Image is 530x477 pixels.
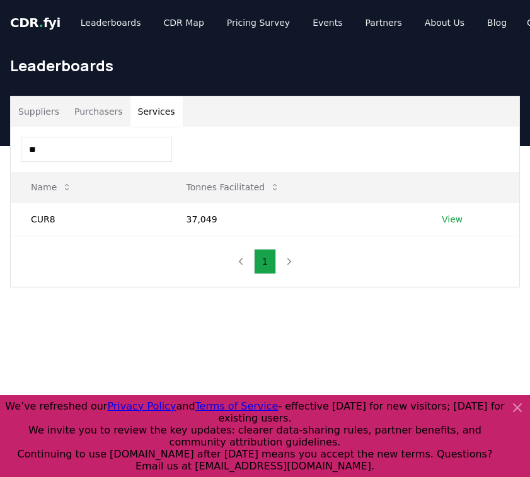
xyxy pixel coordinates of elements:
td: CUR8 [11,202,166,236]
a: CDR Map [154,11,214,34]
a: Events [302,11,352,34]
a: Leaderboards [71,11,151,34]
button: Services [130,96,183,127]
button: 1 [254,249,276,274]
button: Tonnes Facilitated [176,175,291,200]
a: Partners [355,11,412,34]
button: Suppliers [11,96,67,127]
span: . [39,15,43,30]
a: View [442,213,463,226]
button: Purchasers [67,96,130,127]
td: 37,049 [166,202,422,236]
a: Pricing Survey [217,11,300,34]
button: Name [21,175,82,200]
a: About Us [415,11,475,34]
h1: Leaderboards [10,55,520,76]
a: Blog [477,11,517,34]
span: CDR fyi [10,15,60,30]
a: CDR.fyi [10,14,60,32]
nav: Main [71,11,517,34]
